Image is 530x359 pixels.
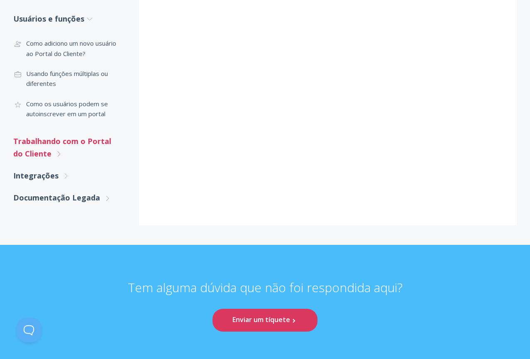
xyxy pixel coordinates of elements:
[13,171,59,181] font: Integrações
[128,279,403,296] font: Tem alguma dúvida que não foi respondida aqui?
[13,8,122,30] a: Usuários e funções
[13,165,122,187] a: Integrações
[13,136,111,158] font: Trabalhando com o Portal do Cliente
[26,39,116,57] font: Como adiciono um novo usuário ao Portal do Cliente?
[212,309,318,332] a: Enviar um tíquete
[13,130,122,165] a: Trabalhando com o Portal do Cliente
[13,193,100,203] font: Documentação Legada
[232,315,290,324] font: Enviar um tíquete
[17,317,42,342] iframe: Toggle Customer Support
[13,33,122,63] a: Como adiciono um novo usuário ao Portal do Cliente?
[13,94,122,124] a: Como os usuários podem se autoinscrever em um portal
[13,187,122,209] a: Documentação Legada
[26,69,108,88] font: Usando funções múltiplas ou diferentes
[13,14,84,24] font: Usuários e funções
[13,63,122,94] a: Usando funções múltiplas ou diferentes
[26,100,108,118] font: Como os usuários podem se autoinscrever em um portal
